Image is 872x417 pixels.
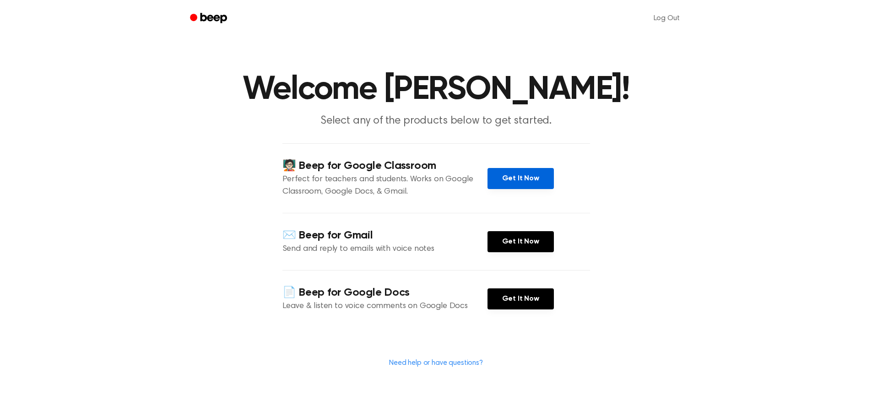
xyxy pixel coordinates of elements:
a: Need help or have questions? [389,359,483,367]
a: Get It Now [487,288,554,309]
p: Perfect for teachers and students. Works on Google Classroom, Google Docs, & Gmail. [282,173,487,198]
p: Select any of the products below to get started. [260,114,612,129]
h4: 📄 Beep for Google Docs [282,285,487,300]
a: Get It Now [487,168,554,189]
p: Send and reply to emails with voice notes [282,243,487,255]
a: Get It Now [487,231,554,252]
h4: 🧑🏻‍🏫 Beep for Google Classroom [282,158,487,173]
a: Beep [184,10,235,27]
h1: Welcome [PERSON_NAME]! [202,73,671,106]
p: Leave & listen to voice comments on Google Docs [282,300,487,313]
h4: ✉️ Beep for Gmail [282,228,487,243]
a: Log Out [645,7,689,29]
